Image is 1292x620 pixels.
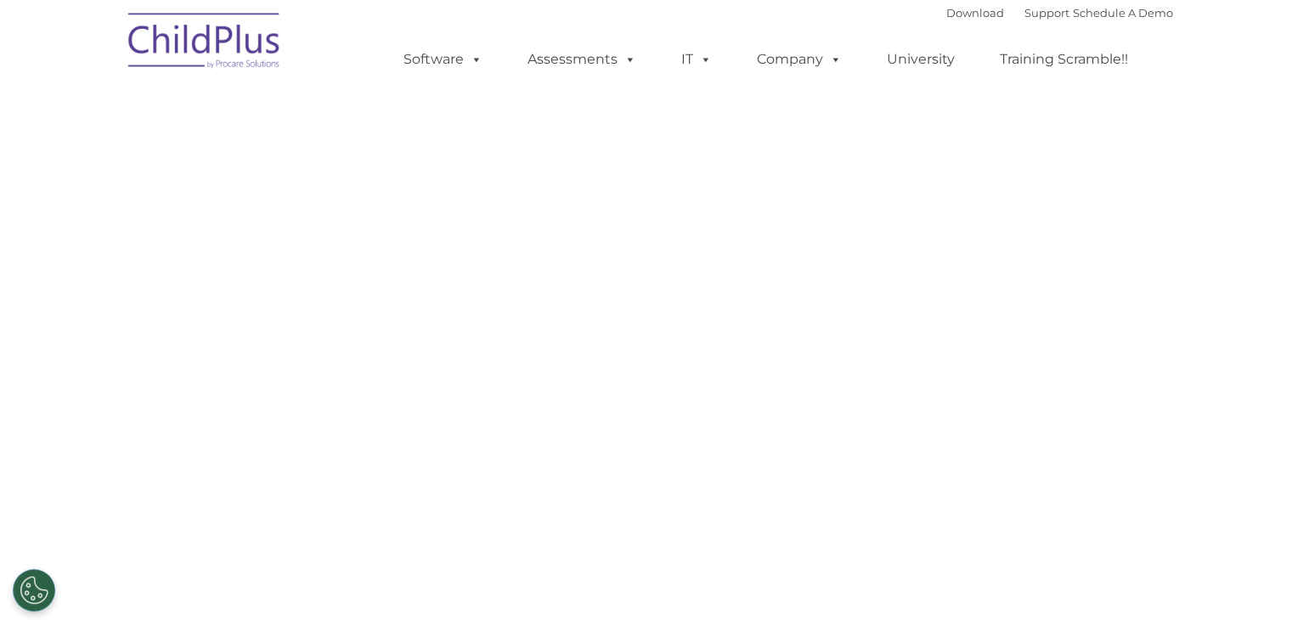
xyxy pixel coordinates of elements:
[511,42,653,76] a: Assessments
[1073,6,1173,20] a: Schedule A Demo
[386,42,499,76] a: Software
[1024,6,1069,20] a: Support
[13,569,55,612] button: Cookies Settings
[120,1,290,86] img: ChildPlus by Procare Solutions
[946,6,1004,20] a: Download
[664,42,729,76] a: IT
[870,42,972,76] a: University
[983,42,1145,76] a: Training Scramble!!
[946,6,1173,20] font: |
[740,42,859,76] a: Company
